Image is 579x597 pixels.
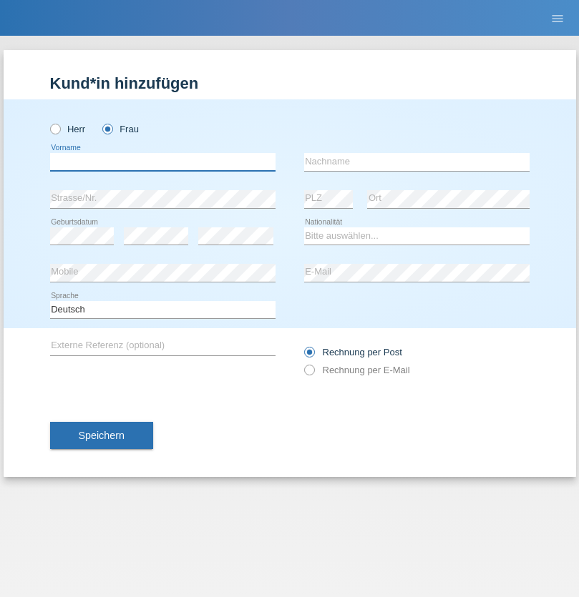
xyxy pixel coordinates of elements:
label: Herr [50,124,86,134]
label: Frau [102,124,139,134]
input: Herr [50,124,59,133]
label: Rechnung per Post [304,347,402,357]
input: Frau [102,124,112,133]
input: Rechnung per E-Mail [304,365,313,383]
a: menu [543,14,572,22]
i: menu [550,11,565,26]
label: Rechnung per E-Mail [304,365,410,375]
button: Speichern [50,422,153,449]
input: Rechnung per Post [304,347,313,365]
h1: Kund*in hinzufügen [50,74,530,92]
span: Speichern [79,430,125,441]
